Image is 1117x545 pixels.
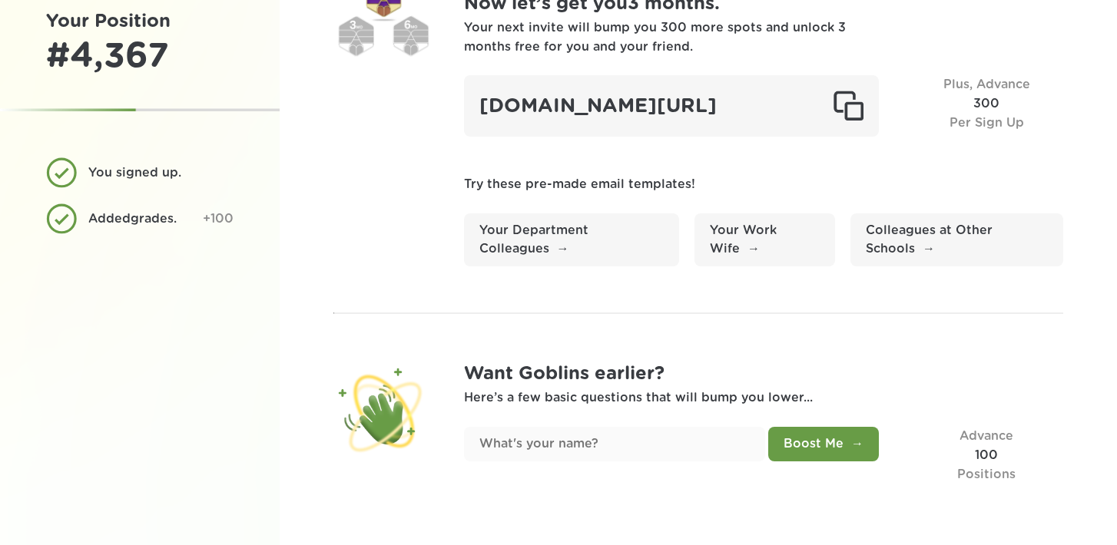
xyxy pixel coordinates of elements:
span: Plus, Advance [943,78,1030,91]
div: [DOMAIN_NAME][URL] [464,75,880,137]
button: Boost Me [768,427,879,461]
h1: Your Position [46,8,234,36]
div: 300 [910,75,1063,137]
a: Your Department Colleagues [464,213,680,267]
div: Your next invite will bump you 300 more spots and unlock 3 months free for you and your friend. [464,18,848,57]
a: Colleagues at Other Schools [850,213,1063,267]
div: +100 [203,210,234,229]
div: # 4,367 [46,36,234,78]
p: Here’s a few basic questions that will bump you lower... [464,388,1064,408]
h1: Want Goblins earlier? [464,360,1064,388]
div: Added grades . [88,210,191,229]
div: 100 [910,427,1063,484]
div: You signed up. [88,163,222,183]
span: Per Sign Up [950,117,1024,129]
a: Your Work Wife [694,213,835,267]
p: Try these pre-made email templates! [464,175,1064,194]
span: Positions [957,468,1016,481]
span: Advance [960,430,1013,442]
input: What's your name? [464,427,766,461]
